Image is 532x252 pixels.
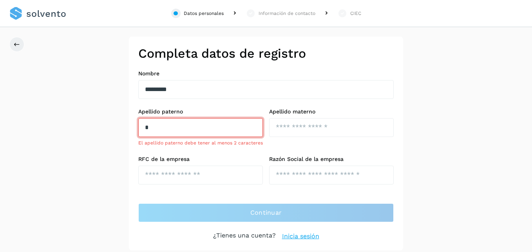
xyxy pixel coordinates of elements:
[138,70,394,77] label: Nombre
[138,108,263,115] label: Apellido paterno
[213,232,276,241] p: ¿Tienes una cuenta?
[138,203,394,222] button: Continuar
[250,208,282,217] span: Continuar
[269,108,394,115] label: Apellido materno
[138,46,394,61] h2: Completa datos de registro
[259,10,315,17] div: Información de contacto
[138,140,263,146] span: El apellido paterno debe tener al menos 2 caracteres
[269,156,394,163] label: Razón Social de la empresa
[184,10,224,17] div: Datos personales
[138,156,263,163] label: RFC de la empresa
[350,10,361,17] div: CIEC
[282,232,319,241] a: Inicia sesión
